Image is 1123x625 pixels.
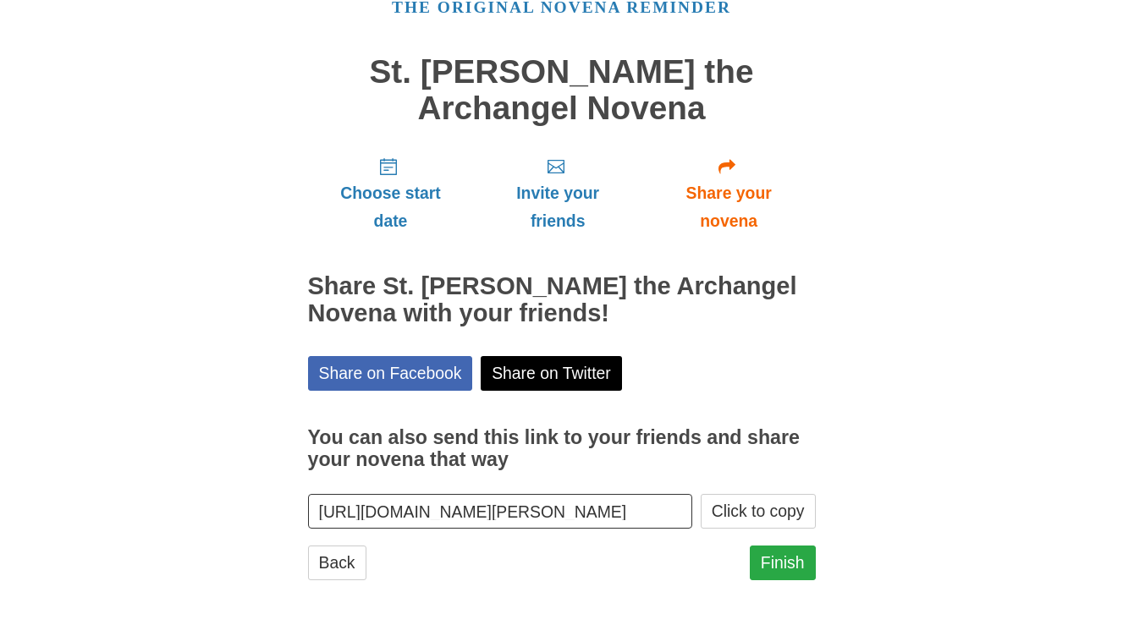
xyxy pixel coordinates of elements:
h1: St. [PERSON_NAME] the Archangel Novena [308,54,816,126]
button: Click to copy [701,494,816,529]
span: Invite your friends [490,179,625,235]
a: Share on Facebook [308,356,473,391]
a: Share on Twitter [481,356,622,391]
a: Finish [750,546,816,580]
h2: Share St. [PERSON_NAME] the Archangel Novena with your friends! [308,273,816,327]
a: Choose start date [308,143,474,244]
span: Choose start date [325,179,457,235]
a: Back [308,546,366,580]
h3: You can also send this link to your friends and share your novena that way [308,427,816,470]
span: Share your novena [659,179,799,235]
a: Invite your friends [473,143,641,244]
a: Share your novena [642,143,816,244]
